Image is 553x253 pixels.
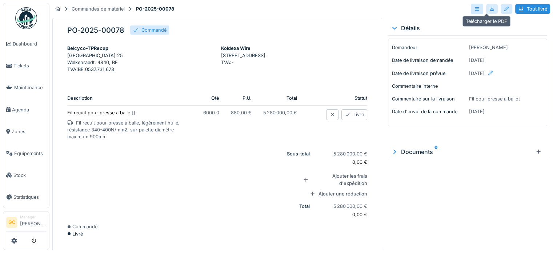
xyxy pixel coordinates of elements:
p: Fil recuit pour presse à balle [67,109,192,116]
p: [DATE] [469,57,543,64]
div: Commandes de matériel [72,5,125,12]
p: Date de livraison prévue [392,70,466,77]
p: Fil recuit pour presse à balle, légèrement huilé, résistance 340-400N/mm2, sur palette diamètre m... [67,119,192,141]
p: 0,00 € [321,159,367,166]
a: Stock [3,164,49,186]
p: 880,00 € [231,109,252,116]
th: Sous-total [67,147,316,171]
div: Détails [391,24,544,32]
div: Manager [20,214,46,220]
th: Description [67,91,197,106]
div: Commandé [67,223,367,230]
div: Documents [391,147,533,156]
p: 5 280 000,00 € [321,203,367,210]
span: Statistiques [13,194,46,201]
th: Total [67,199,316,223]
span: Tickets [13,62,46,69]
div: Ajouter une réduction [303,190,367,197]
span: [ ] [132,110,135,115]
p: Fil pour presse à ballot [469,95,543,102]
a: Zones [3,120,49,142]
span: Dashboard [13,40,46,47]
a: Tickets [3,55,49,77]
a: Équipements [3,142,49,164]
p: 5 280 000,00 € [321,150,367,157]
h5: PO-2025-00078 [67,26,124,35]
div: Ajouter les frais d'expédition [303,173,367,186]
th: P.U. [225,91,257,106]
span: Maintenance [14,84,46,91]
th: Total [257,91,303,106]
a: GC Manager[PERSON_NAME] [6,214,46,232]
p: Commentaire sur la livraison [392,95,466,102]
p: [DATE] [469,108,543,115]
div: Commandé [141,27,167,33]
a: Agenda [3,99,49,120]
p: [PERSON_NAME] [469,44,543,51]
span: Stock [13,172,46,179]
div: Tout livré [515,4,550,14]
p: [GEOGRAPHIC_DATA] 25 Welkenraedt, 4840, BE [67,52,214,66]
a: Maintenance [3,77,49,99]
p: TVA : BE 0537.731.673 [67,66,214,73]
div: Belcyco-TPRecup [67,45,214,52]
p: Commentaire interne [392,83,466,90]
a: Dashboard [3,33,49,55]
li: GC [6,217,17,228]
img: Badge_color-CXgf-gQk.svg [15,7,37,29]
p: 0,00 € [321,211,367,218]
span: Zones [12,128,46,135]
p: 5 280 000,00 € [263,109,297,116]
a: Statistiques [3,186,49,208]
span: Équipements [14,150,46,157]
th: Qté [197,91,225,106]
div: [DATE] [469,70,543,83]
p: Date d'envoi de la commande [392,108,466,115]
sup: 0 [434,147,438,156]
div: Livré [67,230,367,237]
li: [PERSON_NAME] [20,214,46,230]
span: Agenda [12,106,46,113]
p: Date de livraison demandée [392,57,466,64]
th: Statut [316,91,367,106]
p: Demandeur [392,44,466,51]
div: Koldexa Wire [221,45,368,52]
p: TVA : - [221,59,368,66]
strong: PO-2025-00078 [133,5,177,12]
p: 6000.0 [203,109,219,116]
div: Livré [341,109,367,120]
div: Télécharger le PDF [462,16,510,27]
p: [STREET_ADDRESS], [221,52,368,59]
